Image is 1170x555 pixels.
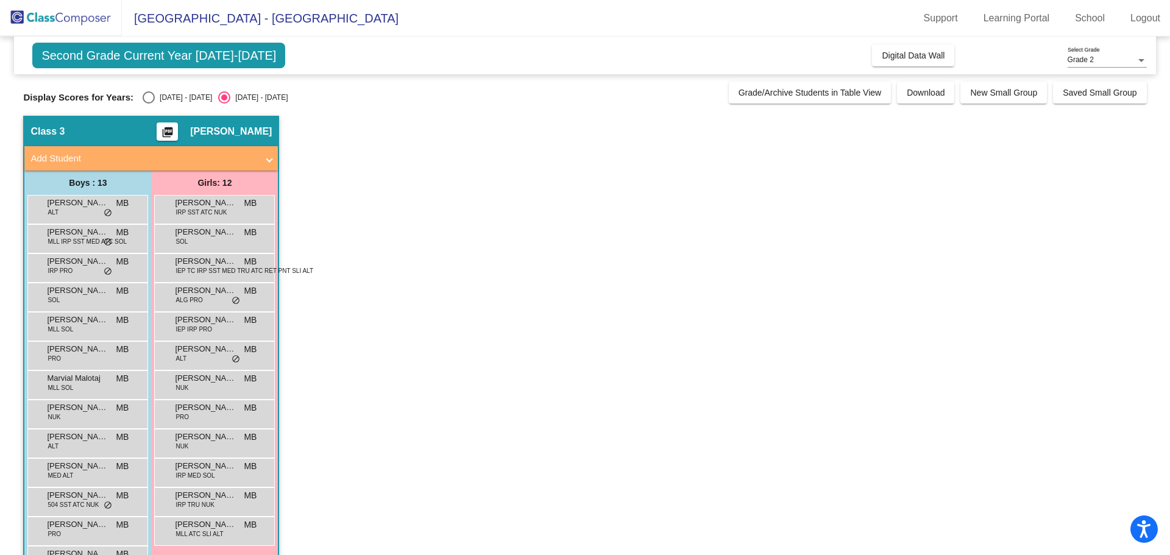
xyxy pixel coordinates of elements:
span: [PERSON_NAME] [47,489,108,501]
span: MLL IRP SST MED ATC SOL [48,237,127,246]
span: MB [244,197,257,210]
button: Print Students Details [157,122,178,141]
span: MB [116,489,129,502]
span: SOL [175,237,188,246]
span: [PERSON_NAME] [175,372,236,384]
a: Logout [1121,9,1170,28]
span: MB [116,226,129,239]
span: SOL [48,295,60,305]
span: MED ALT [48,471,73,480]
span: MB [116,285,129,297]
span: do_not_disturb_alt [104,501,112,511]
span: [PERSON_NAME] [175,314,236,326]
span: [PERSON_NAME] [47,255,108,267]
span: MB [244,314,257,327]
span: [PERSON_NAME] [175,197,236,209]
span: IEP IRP PRO [175,325,212,334]
a: Support [914,9,968,28]
span: [PERSON_NAME] [175,518,236,531]
span: [PERSON_NAME] [190,125,272,138]
mat-expansion-panel-header: Add Student [24,146,278,171]
span: MB [116,518,129,531]
div: [DATE] - [DATE] [155,92,212,103]
span: [PERSON_NAME] [175,226,236,238]
span: MB [116,460,129,473]
span: NUK [175,442,188,451]
a: Learning Portal [974,9,1060,28]
span: NUK [175,383,188,392]
span: MB [244,460,257,473]
span: [PERSON_NAME] [47,226,108,238]
span: Display Scores for Years: [23,92,133,103]
span: do_not_disturb_alt [104,208,112,218]
span: IRP TRU NUK [175,500,214,509]
span: [PERSON_NAME] [47,518,108,531]
span: Class 3 [30,125,65,138]
span: 504 SST ATC NUK [48,500,99,509]
span: NUK [48,412,60,422]
span: MB [244,489,257,502]
span: MB [244,226,257,239]
span: Saved Small Group [1063,88,1136,97]
a: School [1065,9,1115,28]
mat-panel-title: Add Student [30,152,257,166]
span: MB [244,343,257,356]
div: [DATE] - [DATE] [230,92,288,103]
span: do_not_disturb_alt [104,267,112,277]
span: MLL ATC SLI ALT [175,529,223,539]
span: MB [244,255,257,268]
mat-icon: picture_as_pdf [160,126,175,143]
button: New Small Group [960,82,1047,104]
button: Digital Data Wall [872,44,954,66]
span: MB [116,431,129,444]
span: [PERSON_NAME] [175,255,236,267]
span: [PERSON_NAME] [47,431,108,443]
span: Marvial Malotaj [47,372,108,384]
span: [PERSON_NAME] [175,431,236,443]
button: Saved Small Group [1053,82,1146,104]
span: [PERSON_NAME] [47,401,108,414]
span: [PERSON_NAME] [47,460,108,472]
span: ALT [48,208,58,217]
span: PRO [48,529,61,539]
span: Grade 2 [1068,55,1094,64]
span: [PERSON_NAME] [47,343,108,355]
mat-radio-group: Select an option [143,91,288,104]
span: MB [244,372,257,385]
span: IRP SST ATC NUK [175,208,227,217]
span: New Small Group [970,88,1037,97]
span: [PERSON_NAME] [175,343,236,355]
span: MB [244,401,257,414]
span: PRO [48,354,61,363]
span: do_not_disturb_alt [104,238,112,247]
span: [PERSON_NAME] [47,285,108,297]
span: MB [116,343,129,356]
span: Grade/Archive Students in Table View [739,88,882,97]
span: MLL SOL [48,383,73,392]
span: IRP PRO [48,266,73,275]
span: ALT [48,442,58,451]
span: MB [244,285,257,297]
span: Digital Data Wall [882,51,945,60]
span: MB [116,401,129,414]
span: MLL SOL [48,325,73,334]
span: MB [116,372,129,385]
span: [PERSON_NAME] [175,401,236,414]
span: ALG PRO [175,295,202,305]
span: MB [116,255,129,268]
button: Grade/Archive Students in Table View [729,82,892,104]
span: [PERSON_NAME] [47,197,108,209]
button: Download [897,82,954,104]
span: [GEOGRAPHIC_DATA] - [GEOGRAPHIC_DATA] [122,9,399,28]
span: Second Grade Current Year [DATE]-[DATE] [32,43,285,68]
span: MB [116,197,129,210]
span: Download [907,88,945,97]
span: ALT [175,354,186,363]
span: PRO [175,412,189,422]
span: [PERSON_NAME] [47,314,108,326]
span: MB [244,518,257,531]
span: MB [244,431,257,444]
span: [PERSON_NAME] [175,285,236,297]
span: MB [116,314,129,327]
span: [PERSON_NAME] [175,489,236,501]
